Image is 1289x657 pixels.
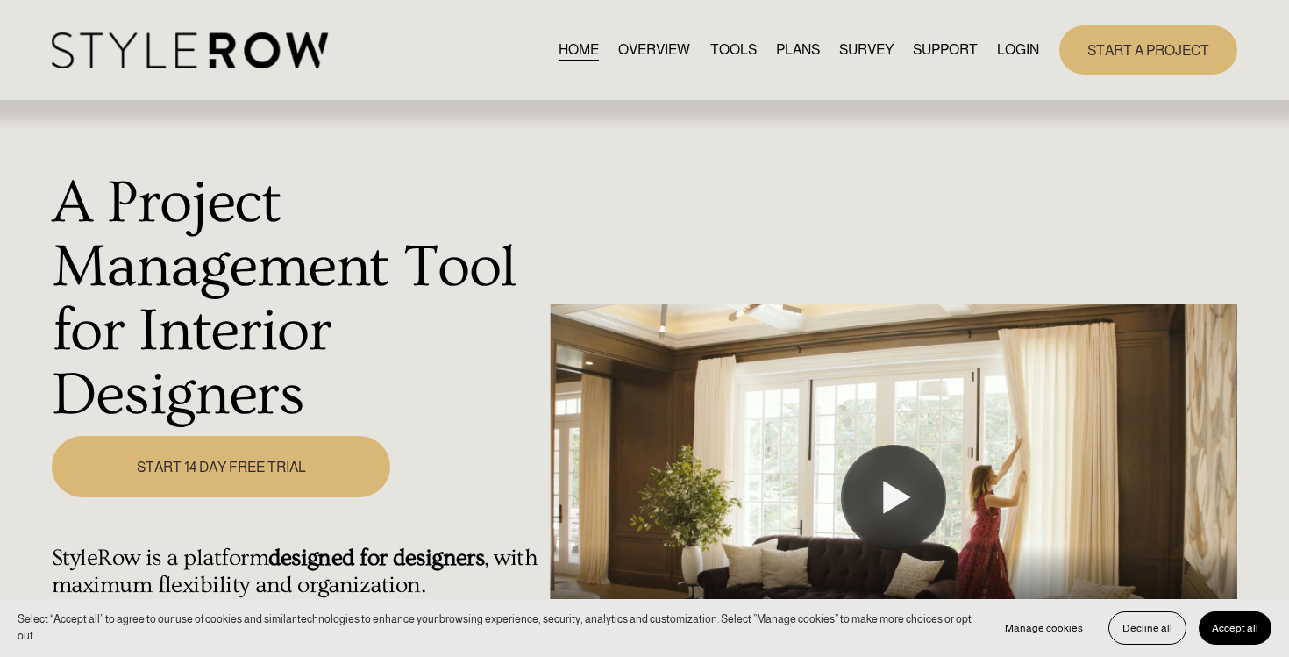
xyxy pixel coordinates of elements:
[1108,611,1186,645] button: Decline all
[1005,622,1083,634] span: Manage cookies
[1122,622,1172,634] span: Decline all
[992,611,1096,645] button: Manage cookies
[52,436,391,496] a: START 14 DAY FREE TRIAL
[1199,611,1271,645] button: Accept all
[710,38,757,61] a: TOOLS
[1059,25,1237,74] a: START A PROJECT
[913,38,978,61] a: folder dropdown
[18,611,974,644] p: Select “Accept all” to agree to our use of cookies and similar technologies to enhance your brows...
[997,38,1039,61] a: LOGIN
[841,445,946,550] button: Play
[268,545,484,571] strong: designed for designers
[776,38,820,61] a: PLANS
[1212,622,1258,634] span: Accept all
[52,545,540,599] h4: StyleRow is a platform , with maximum flexibility and organization.
[839,38,894,61] a: SURVEY
[618,38,690,61] a: OVERVIEW
[52,171,540,426] h1: A Project Management Tool for Interior Designers
[559,38,599,61] a: HOME
[52,32,328,68] img: StyleRow
[913,39,978,61] span: SUPPORT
